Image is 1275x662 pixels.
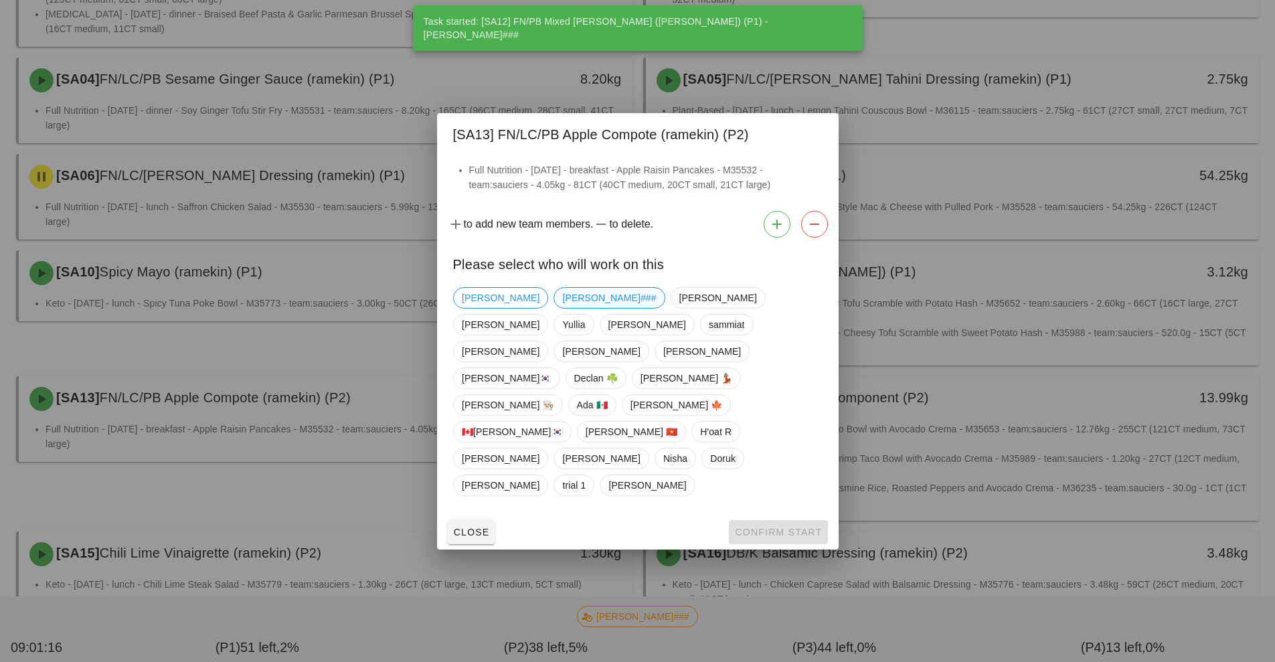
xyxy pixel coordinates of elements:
span: [PERSON_NAME] [663,341,740,361]
span: H'oat R [700,422,732,442]
span: [PERSON_NAME] [562,341,640,361]
span: [PERSON_NAME] 🍁 [630,395,722,415]
span: Ada 🇲🇽 [576,395,607,415]
div: [SA13] FN/LC/PB Apple Compote (ramekin) (P2) [437,113,839,152]
span: [PERSON_NAME] 💃🏽 [640,368,732,388]
span: [PERSON_NAME] 👨🏼‍🍳 [462,395,554,415]
span: Nisha [663,448,687,469]
span: [PERSON_NAME] [462,448,539,469]
span: [PERSON_NAME]### [562,288,656,308]
span: [PERSON_NAME] [608,475,686,495]
div: Task started: [SA12] FN/PB Mixed [PERSON_NAME] ([PERSON_NAME]) (P1) - [PERSON_NAME]### [413,5,857,51]
span: 🇨🇦[PERSON_NAME]🇰🇷 [462,422,563,442]
span: [PERSON_NAME] [608,315,685,335]
span: [PERSON_NAME]🇰🇷 [462,368,551,388]
span: Yullia [562,315,585,335]
span: sammiat [708,315,744,335]
span: Declan ☘️ [574,368,617,388]
li: Full Nutrition - [DATE] - breakfast - Apple Raisin Pancakes - M35532 - team:sauciers - 4.05kg - 8... [469,163,823,192]
span: Doruk [710,448,736,469]
span: Close [453,527,490,537]
div: to add new team members. to delete. [437,205,839,243]
span: trial 1 [562,475,586,495]
span: [PERSON_NAME] [462,341,539,361]
span: [PERSON_NAME] [462,315,539,335]
span: [PERSON_NAME] [562,448,640,469]
button: Close [448,520,495,544]
span: [PERSON_NAME] [679,288,756,308]
div: Please select who will work on this [437,243,839,282]
span: [PERSON_NAME] [462,288,539,308]
span: [PERSON_NAME] [462,475,539,495]
span: [PERSON_NAME] 🇻🇳 [585,422,677,442]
